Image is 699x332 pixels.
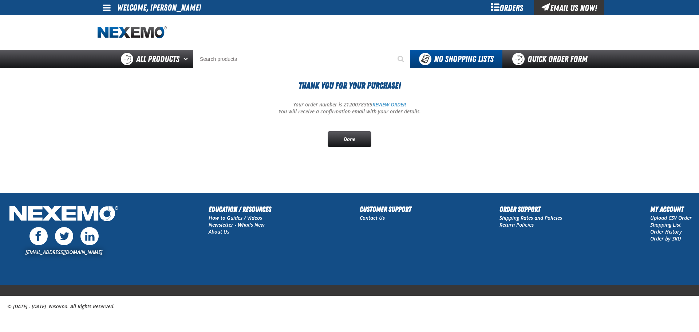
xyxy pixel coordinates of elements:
[499,204,562,215] h2: Order Support
[392,50,410,68] button: Start Searching
[410,50,502,68] button: You do not have available Shopping Lists. Open to Create a New List
[7,204,121,225] img: Nexemo Logo
[372,101,406,108] a: REVIEW ORDER
[209,204,271,215] h2: Education / Resources
[181,50,193,68] button: Open All Products pages
[650,235,681,242] a: Order by SKU
[499,221,534,228] a: Return Policies
[209,214,262,221] a: How to Guides / Videos
[136,52,179,66] span: All Products
[502,50,601,68] a: Quick Order Form
[98,108,601,115] p: You will receive a confirmation email with your order details.
[650,221,681,228] a: Shopping List
[650,214,692,221] a: Upload CSV Order
[650,228,682,235] a: Order History
[98,79,601,92] h1: Thank You For Your Purchase!
[434,54,494,64] span: No Shopping Lists
[25,249,102,255] a: [EMAIL_ADDRESS][DOMAIN_NAME]
[209,221,265,228] a: Newsletter - What's New
[360,214,385,221] a: Contact Us
[209,228,229,235] a: About Us
[328,131,371,147] a: Done
[650,204,692,215] h2: My Account
[499,214,562,221] a: Shipping Rates and Policies
[98,26,167,39] a: Home
[98,101,601,108] p: Your order number is Z120078385
[193,50,410,68] input: Search
[360,204,411,215] h2: Customer Support
[98,26,167,39] img: Nexemo logo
